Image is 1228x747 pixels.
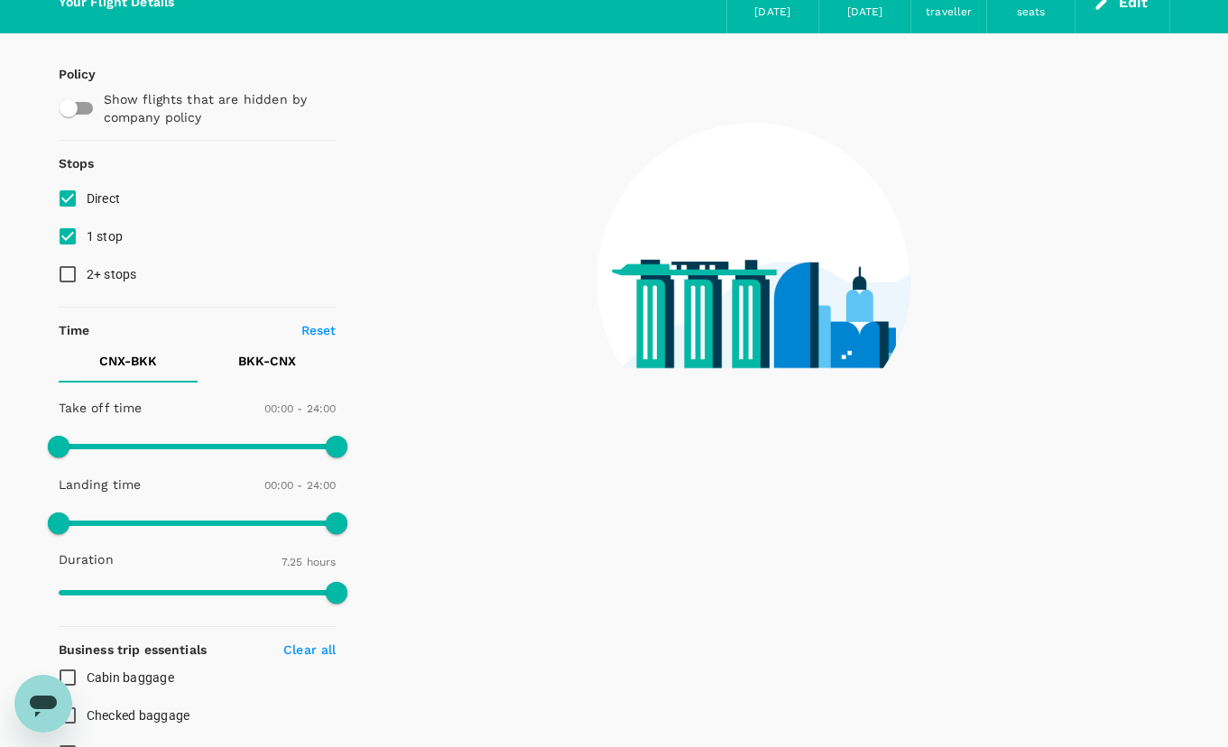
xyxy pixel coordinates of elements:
span: Checked baggage [87,708,190,723]
div: [DATE] [847,4,883,22]
span: 00:00 - 24:00 [264,402,337,415]
span: 7.25 hours [282,556,337,568]
p: BKK - CNX [238,352,296,370]
p: Show flights that are hidden by company policy [104,90,324,126]
div: seats [1017,4,1046,22]
p: Take off time [59,399,143,417]
g: finding your flights [659,423,815,439]
p: Duration [59,550,114,568]
div: [DATE] [754,4,790,22]
span: 00:00 - 24:00 [264,479,337,492]
div: traveller [926,4,972,22]
p: CNX - BKK [99,352,157,370]
span: Direct [87,191,121,206]
p: Clear all [283,641,336,659]
p: Time [59,321,90,339]
span: Cabin baggage [87,670,174,685]
span: 1 stop [87,229,124,244]
strong: Business trip essentials [59,642,208,657]
p: Landing time [59,475,142,493]
p: Policy [59,65,75,83]
iframe: Button to launch messaging window [14,675,72,733]
p: Reset [301,321,337,339]
strong: Stops [59,156,95,171]
span: 2+ stops [87,267,137,281]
